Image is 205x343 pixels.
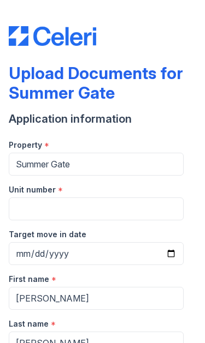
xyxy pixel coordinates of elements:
[9,318,49,329] label: Last name
[9,274,49,285] label: First name
[9,184,56,195] label: Unit number
[9,111,196,127] div: Application information
[9,26,96,46] img: CE_Logo_Blue-a8612792a0a2168367f1c8372b55b34899dd931a85d93a1a3d3e32e68fde9ad4.png
[9,140,42,151] label: Property
[9,229,86,240] label: Target move in date
[9,63,196,103] div: Upload Documents for Summer Gate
